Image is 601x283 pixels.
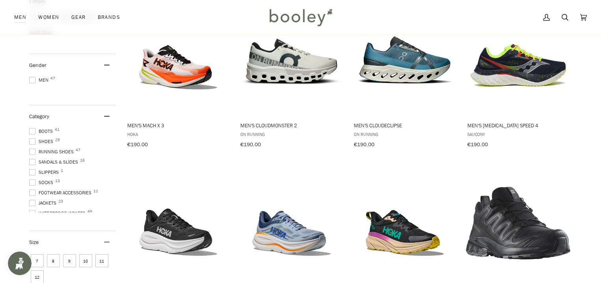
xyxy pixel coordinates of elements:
[79,254,92,267] span: Size: 10
[29,210,88,217] span: Waterproof Jackets
[29,238,39,246] span: Size
[29,199,59,207] span: Jackets
[126,171,231,276] img: Hoka Men's Bondi 9 Wide Black / White - Booley Galway
[353,4,457,109] img: On Running Men's Cloudeclipse Niagara / Ivory - Booley Galway
[76,148,80,152] span: 47
[29,169,61,176] span: Slippers
[31,254,44,267] span: Size: 7
[71,13,86,21] span: Gear
[29,76,51,84] span: Men
[29,179,56,186] span: Socks
[55,138,60,142] span: 29
[29,158,80,166] span: Sandals & Slides
[29,148,76,155] span: Running Shoes
[467,131,569,138] span: Saucony
[354,141,374,148] span: €190.00
[8,251,32,275] iframe: Button to open loyalty program pop-up
[466,4,570,109] img: Saucony Endorphin Speed 4 Navy / Pepper - Booley Galway
[126,4,231,109] img: Hoka Men's Mach X 3 White / Neon Tangerine - Booley Galway
[466,171,570,276] img: Salomon Men's XA Pro 3D V9 GTX Black / Phantom / Pewter - Booley Galway
[127,131,229,138] span: Hoka
[467,141,487,148] span: €190.00
[61,169,63,173] span: 1
[58,199,63,203] span: 23
[55,128,60,132] span: 41
[239,4,344,109] img: On Running Men's Cloudmonster 2 White / Frost - Booley Galway
[29,138,56,145] span: Shoes
[29,113,49,120] span: Category
[240,122,342,129] span: Men's Cloudmonster 2
[239,171,344,276] img: Hoka Men's Bondi 9 Drizzle / Downpour - Booley Galway
[29,189,94,196] span: Footwear Accessories
[97,13,120,21] span: Brands
[63,254,76,267] span: Size: 9
[266,6,335,29] img: Booley
[240,131,342,138] span: On Running
[240,141,261,148] span: €190.00
[354,131,456,138] span: On Running
[95,254,108,267] span: Size: 11
[55,179,60,183] span: 13
[127,122,229,129] span: Men's Mach X 3
[47,254,60,267] span: Size: 8
[80,158,85,162] span: 16
[50,76,55,80] span: 47
[353,171,457,276] img: Hoka Men's Challenger ATR 7 GTX Black / Oatmeal - Booley Galway
[29,128,55,135] span: Boots
[354,122,456,129] span: Men's Cloudeclipse
[87,210,92,214] span: 49
[127,141,148,148] span: €190.00
[467,122,569,129] span: Men's [MEDICAL_DATA] Speed 4
[38,13,59,21] span: Women
[14,13,26,21] span: Men
[93,189,98,193] span: 11
[29,61,47,69] span: Gender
